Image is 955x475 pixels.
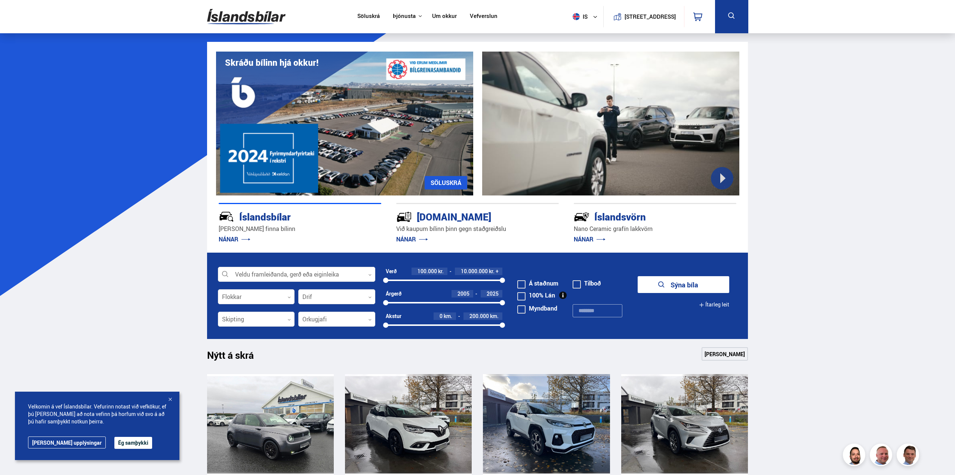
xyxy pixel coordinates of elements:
div: Verð [386,268,397,274]
span: 2025 [487,290,499,297]
label: Á staðnum [517,280,558,286]
span: 200.000 [469,312,489,320]
span: 0 [440,312,443,320]
img: eKx6w-_Home_640_.png [216,52,473,195]
span: + [496,268,499,274]
a: NÁNAR [219,235,250,243]
img: JRvxyua_JYH6wB4c.svg [219,209,234,225]
img: svg+xml;base64,PHN2ZyB4bWxucz0iaHR0cDovL3d3dy53My5vcmcvMjAwMC9zdmciIHdpZHRoPSI1MTIiIGhlaWdodD0iNT... [573,13,580,20]
button: Þjónusta [393,13,416,20]
img: G0Ugv5HjCgRt.svg [207,4,286,29]
span: 2005 [458,290,469,297]
p: Við kaupum bílinn þinn gegn staðgreiðslu [396,225,559,233]
label: Myndband [517,305,557,311]
a: Um okkur [432,13,457,21]
a: [PERSON_NAME] upplýsingar [28,437,106,448]
p: Nano Ceramic grafín lakkvörn [574,225,736,233]
button: Sýna bíla [638,276,729,293]
a: SÖLUSKRÁ [425,176,467,189]
span: is [570,13,588,20]
button: Ég samþykki [114,437,152,449]
img: siFngHWaQ9KaOqBr.png [871,445,893,467]
div: Íslandsvörn [574,210,710,223]
h1: Skráðu bílinn hjá okkur! [225,58,318,68]
a: [PERSON_NAME] [702,347,748,361]
span: km. [490,313,499,319]
a: NÁNAR [574,235,606,243]
a: NÁNAR [396,235,428,243]
a: Söluskrá [357,13,380,21]
a: Vefverslun [470,13,497,21]
button: Ítarleg leit [699,296,729,313]
p: [PERSON_NAME] finna bílinn [219,225,381,233]
h1: Nýtt á skrá [207,349,267,365]
label: Tilboð [573,280,601,286]
img: FbJEzSuNWCJXmdc-.webp [898,445,920,467]
div: Íslandsbílar [219,210,355,223]
span: Velkomin á vef Íslandsbílar. Vefurinn notast við vefkökur, ef þú [PERSON_NAME] að nota vefinn þá ... [28,403,166,425]
img: tr5P-W3DuiFaO7aO.svg [396,209,412,225]
span: 100.000 [418,268,437,275]
label: 100% Lán [517,292,555,298]
span: km. [444,313,452,319]
button: is [570,6,603,28]
span: kr. [489,268,495,274]
a: [STREET_ADDRESS] [607,6,680,27]
div: [DOMAIN_NAME] [396,210,532,223]
div: Árgerð [386,291,401,297]
img: -Svtn6bYgwAsiwNX.svg [574,209,589,225]
div: Akstur [386,313,401,319]
span: kr. [438,268,444,274]
span: 10.000.000 [461,268,488,275]
button: [STREET_ADDRESS] [628,13,673,20]
img: nhp88E3Fdnt1Opn2.png [844,445,866,467]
